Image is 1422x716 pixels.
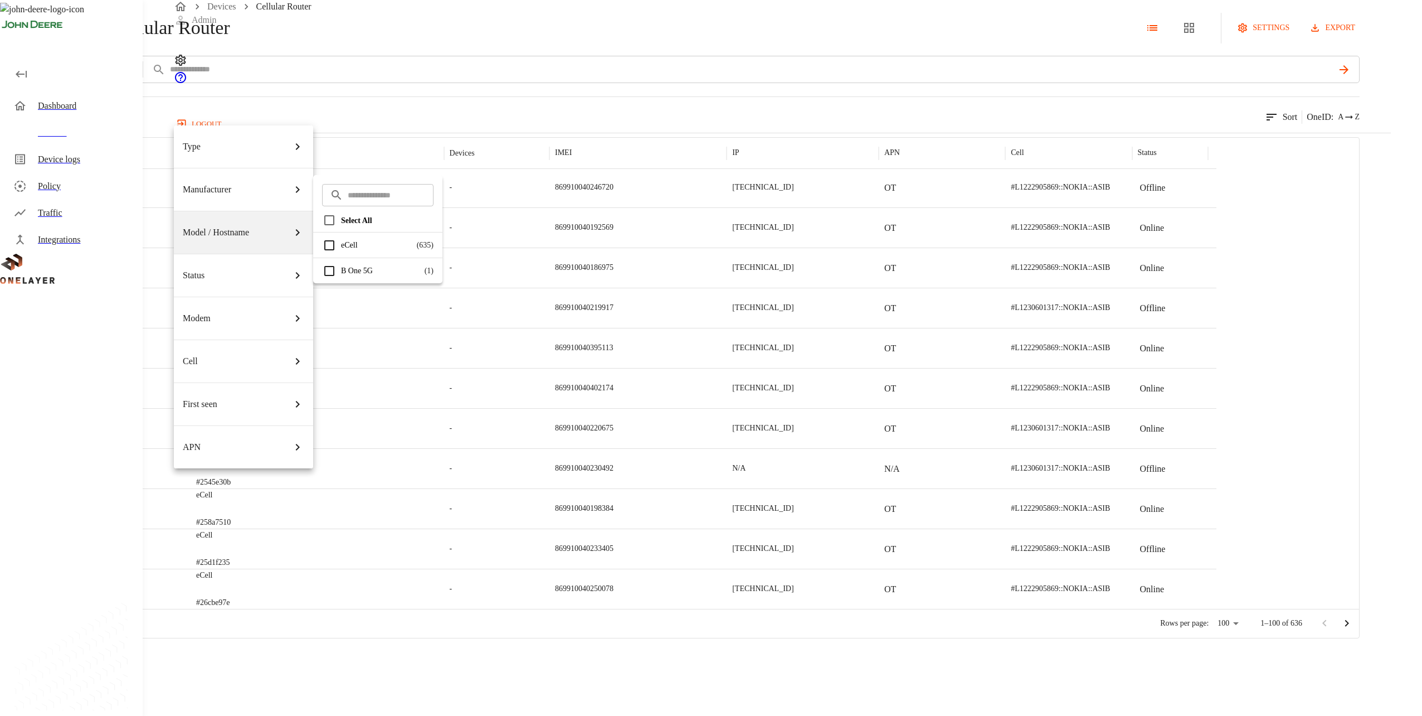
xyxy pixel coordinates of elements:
p: Cell [183,355,198,368]
p: eCell [341,239,411,251]
p: Modem [183,312,211,325]
p: Type [183,140,201,153]
p: ( 1 ) [425,265,434,277]
p: APN [183,441,201,454]
ul: add filter [174,125,313,468]
p: Status [183,269,204,282]
p: ( 635 ) [417,239,434,251]
p: Model / Hostname [183,226,249,239]
p: B One 5G [341,265,419,277]
p: Select All [341,215,434,226]
p: First seen [183,398,217,411]
p: Manufacturer [183,183,231,196]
